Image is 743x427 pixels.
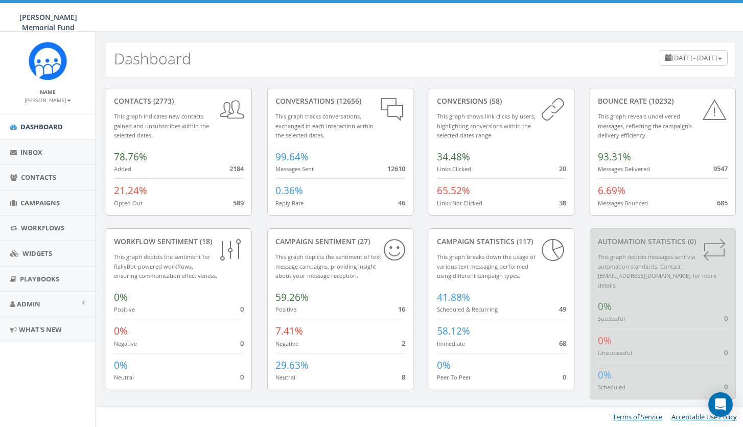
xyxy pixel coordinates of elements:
[598,349,632,357] small: Unsuccessful
[275,359,309,372] span: 29.63%
[437,305,498,313] small: Scheduled & Recurring
[275,340,298,347] small: Negative
[437,340,465,347] small: Immediate
[487,96,502,106] span: (58)
[598,165,650,173] small: Messages Delivered
[598,315,625,322] small: Successful
[613,412,662,421] a: Terms of Service
[598,383,625,391] small: Scheduled
[114,359,128,372] span: 0%
[598,112,692,139] small: This graph reveals undelivered messages, reflecting the campaign's delivery efficiency.
[240,372,244,382] span: 0
[398,198,405,207] span: 46
[437,291,470,304] span: 41.88%
[198,236,212,246] span: (18)
[114,373,134,381] small: Neutral
[437,373,471,381] small: Peer To Peer
[437,112,536,139] small: This graph shows link clicks by users, highlighting conversions within the selected dates range.
[114,305,135,313] small: Positive
[437,96,567,106] div: conversions
[559,304,566,314] span: 49
[598,253,716,289] small: This graph depicts messages sent via automation standards. Contact [EMAIL_ADDRESS][DOMAIN_NAME] f...
[275,373,295,381] small: Neutral
[437,165,471,173] small: Links Clicked
[598,368,612,382] span: 0%
[387,164,405,173] span: 12610
[114,340,137,347] small: Negative
[437,199,482,207] small: Links Not Clicked
[19,325,62,334] span: What's New
[22,249,52,258] span: Widgets
[275,199,304,207] small: Reply Rate
[114,50,191,67] h2: Dashboard
[275,253,381,279] small: This graph depicts the sentiment of text message campaigns, providing insight about your message ...
[672,53,717,62] span: [DATE] - [DATE]
[708,392,733,417] div: Open Intercom Messenger
[114,253,217,279] small: This graph depicts the sentiment for RallyBot-powered workflows, ensuring communication effective...
[29,42,67,80] img: Rally_Corp_Icon.png
[275,96,405,106] div: conversations
[275,291,309,304] span: 59.26%
[724,314,728,323] span: 0
[437,184,470,197] span: 65.52%
[114,324,128,338] span: 0%
[437,324,470,338] span: 58.12%
[233,198,244,207] span: 589
[724,382,728,391] span: 0
[275,112,374,139] small: This graph tracks conversations, exchanged in each interaction within the selected dates.
[686,236,696,246] span: (0)
[114,291,128,304] span: 0%
[21,173,56,182] span: Contacts
[563,372,566,382] span: 0
[402,372,405,382] span: 8
[275,165,314,173] small: Messages Sent
[114,236,244,247] div: Workflow Sentiment
[559,164,566,173] span: 20
[275,305,296,313] small: Positive
[437,150,470,163] span: 34.48%
[559,339,566,348] span: 68
[713,164,728,173] span: 9547
[515,236,533,246] span: (117)
[356,236,370,246] span: (27)
[398,304,405,314] span: 16
[437,359,451,372] span: 0%
[229,164,244,173] span: 2184
[20,274,59,283] span: Playbooks
[598,334,612,347] span: 0%
[598,236,728,247] div: Automation Statistics
[240,304,244,314] span: 0
[25,95,71,104] a: [PERSON_NAME]
[275,324,303,338] span: 7.41%
[598,184,625,197] span: 6.69%
[275,184,303,197] span: 0.36%
[21,223,64,232] span: Workflows
[20,122,63,131] span: Dashboard
[114,112,209,139] small: This graph indicates new contacts gained and unsubscribes within the selected dates.
[402,339,405,348] span: 2
[335,96,361,106] span: (12656)
[114,96,244,106] div: contacts
[717,198,728,207] span: 685
[598,199,648,207] small: Messages Bounced
[724,348,728,357] span: 0
[20,198,60,207] span: Campaigns
[17,299,40,309] span: Admin
[598,150,631,163] span: 93.31%
[114,150,147,163] span: 78.76%
[114,165,131,173] small: Added
[40,88,56,96] small: Name
[20,148,42,157] span: Inbox
[559,198,566,207] span: 38
[275,236,405,247] div: Campaign Sentiment
[25,97,71,104] small: [PERSON_NAME]
[647,96,674,106] span: (10232)
[598,96,728,106] div: Bounce Rate
[437,253,536,279] small: This graph breaks down the usage of various text messaging performed using different campaign types.
[598,300,612,313] span: 0%
[275,150,309,163] span: 99.64%
[437,236,567,247] div: Campaign Statistics
[151,96,174,106] span: (2773)
[19,12,77,32] span: [PERSON_NAME] Memorial Fund
[114,199,143,207] small: Opted Out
